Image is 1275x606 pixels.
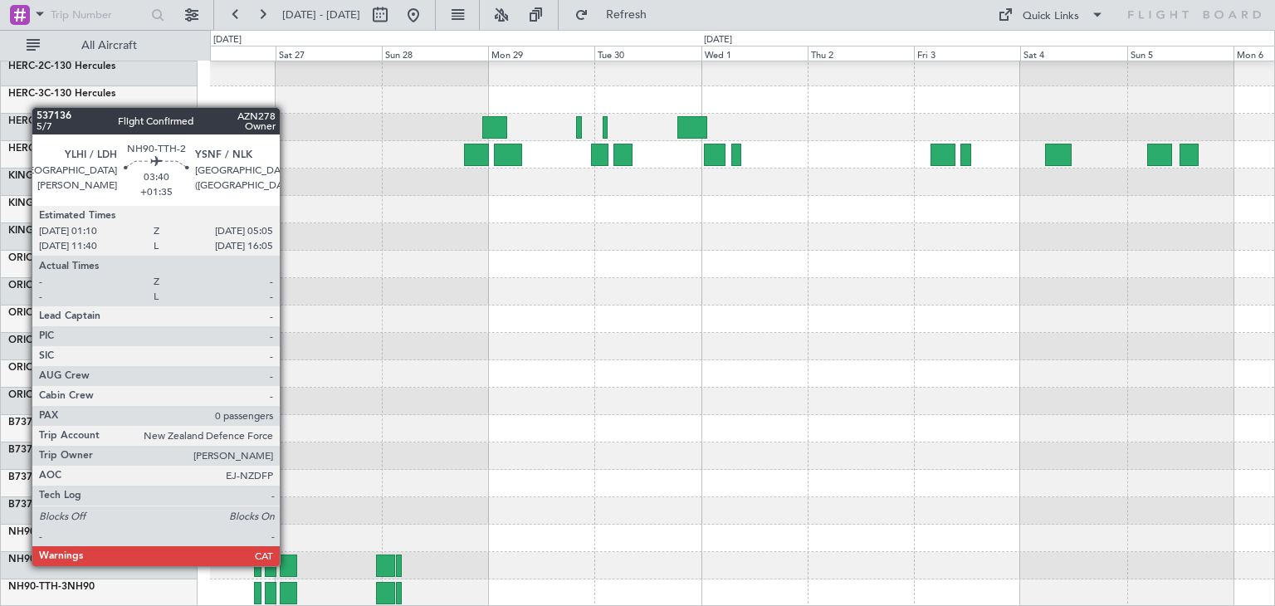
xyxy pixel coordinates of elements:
span: HERC-5 [8,144,44,154]
a: ORION1P-3 Orion [8,253,93,263]
div: Wed 1 [701,46,808,61]
span: ORION5 [8,363,48,373]
a: KING1Super King Air 200 [8,171,130,181]
span: ORION1 [8,253,48,263]
span: KING1 [8,171,39,181]
span: B737-800-4 [8,500,62,510]
span: ORION4 [8,335,48,345]
span: KING3 [8,226,39,236]
a: HERC-2C-130 Hercules [8,61,115,71]
a: KING3Super King Air 200 [8,226,130,236]
a: ORION4P-3 Orion [8,335,93,345]
span: B737-800-1 [8,418,62,428]
button: All Aircraft [18,32,180,59]
span: ORION2 [8,281,48,291]
div: Thu 2 [808,46,914,61]
span: HERC-3 [8,89,44,99]
span: NH90-TTH-1 [8,527,67,537]
div: Sat 4 [1020,46,1126,61]
div: [DATE] [213,33,242,47]
div: Sun 5 [1127,46,1233,61]
a: NH90-TTH-3NH90 [8,582,95,592]
span: ORION3 [8,308,48,318]
span: NH90-TTH-3 [8,582,67,592]
a: KING2Super King Air 200 [8,198,130,208]
span: B737-800-3 [8,472,62,482]
a: B737-800-3737-800 [8,472,100,482]
a: B737-800-2737-800 [8,445,100,455]
span: HERC-4 [8,116,44,126]
span: KING2 [8,198,39,208]
a: ORION5P-3 Orion [8,363,93,373]
a: ORION3P-3 Orion [8,308,93,318]
span: B737-800-2 [8,445,62,455]
div: Tue 30 [594,46,701,61]
a: HERC-5C-130 Hercules [8,144,115,154]
div: Quick Links [1023,8,1079,25]
a: NH90-TTH-2NH90 [8,555,95,564]
a: HERC-3C-130 Hercules [8,89,115,99]
a: B737-800-4737-800 [8,500,100,510]
input: Trip Number [51,2,146,27]
span: NH90-TTH-2 [8,555,67,564]
div: [DATE] [704,33,732,47]
span: HERC-2 [8,61,44,71]
div: Fri 26 [169,46,275,61]
span: ORION6 [8,390,48,400]
a: B737-800-1737-800 [8,418,100,428]
button: Refresh [567,2,667,28]
button: Quick Links [989,2,1112,28]
div: Sat 27 [276,46,382,61]
a: HERC-4C-130 Hercules [8,116,115,126]
a: ORION6P-3 Orion [8,390,93,400]
a: ORION2P-3 Orion [8,281,93,291]
span: Refresh [592,9,662,21]
div: Fri 3 [914,46,1020,61]
a: NH90-TTH-1NH90 [8,527,95,537]
div: Mon 29 [488,46,594,61]
span: All Aircraft [43,40,175,51]
span: [DATE] - [DATE] [282,7,360,22]
div: Sun 28 [382,46,488,61]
